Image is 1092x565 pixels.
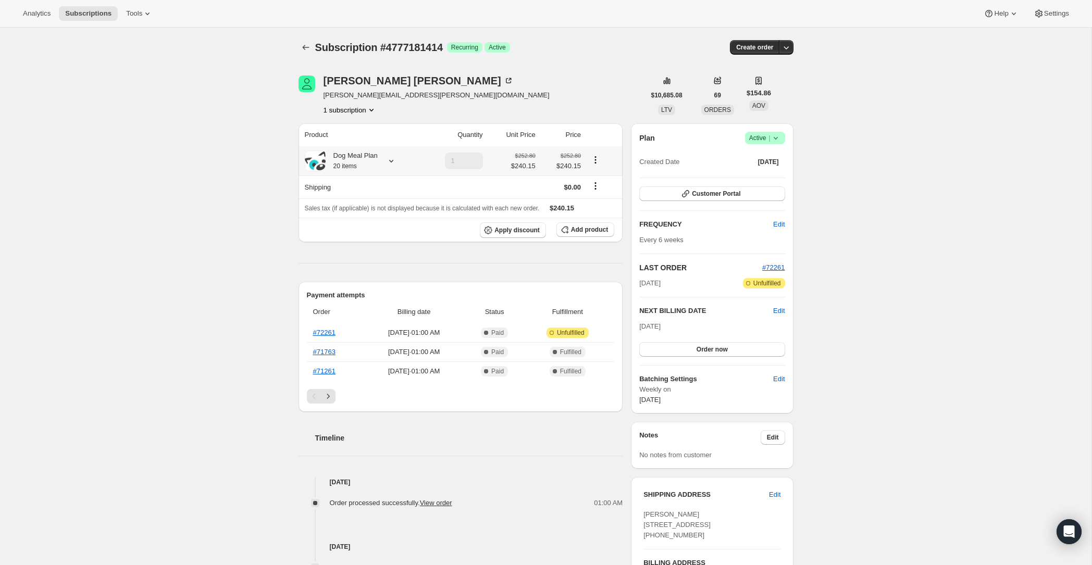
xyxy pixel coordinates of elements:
[758,158,779,166] span: [DATE]
[491,348,504,356] span: Paid
[753,279,781,287] span: Unfulfilled
[769,489,780,500] span: Edit
[491,367,504,375] span: Paid
[511,161,536,171] span: $240.15
[307,300,363,323] th: Order
[773,306,785,316] button: Edit
[661,106,672,114] span: LTV
[730,40,779,55] button: Create order
[561,153,581,159] small: $252.80
[639,384,785,395] span: Weekly on
[542,161,581,171] span: $240.15
[324,76,514,86] div: [PERSON_NAME] [PERSON_NAME]
[639,262,762,273] h2: LAST ORDER
[643,510,711,539] span: [PERSON_NAME] [STREET_ADDRESS] [PHONE_NUMBER]
[313,329,336,336] a: #72261
[773,374,785,384] span: Edit
[643,489,769,500] h3: SHIPPING ADDRESS
[299,76,315,92] span: Lisa Robart
[299,123,420,146] th: Product
[366,366,462,376] span: [DATE] · 01:00 AM
[714,91,721,99] span: 69
[639,322,661,330] span: [DATE]
[692,190,740,198] span: Customer Portal
[307,389,615,404] nav: Pagination
[639,396,661,404] span: [DATE]
[480,222,546,238] button: Apply discount
[560,348,581,356] span: Fulfilled
[639,451,712,459] span: No notes from customer
[315,42,443,53] span: Subscription #4777181414
[571,225,608,234] span: Add product
[305,205,540,212] span: Sales tax (if applicable) is not displayed because it is calculated with each new order.
[491,329,504,337] span: Paid
[556,222,614,237] button: Add product
[321,389,336,404] button: Next
[560,367,581,375] span: Fulfilled
[564,183,581,191] span: $0.00
[451,43,478,52] span: Recurring
[697,345,728,354] span: Order now
[65,9,111,18] span: Subscriptions
[333,162,357,170] small: 20 items
[313,367,336,375] a: #71261
[330,499,452,507] span: Order processed successfully.
[768,134,770,142] span: |
[639,306,773,316] h2: NEXT BILLING DATE
[299,175,420,198] th: Shipping
[126,9,142,18] span: Tools
[1057,519,1082,544] div: Open Intercom Messenger
[639,342,785,357] button: Order now
[1044,9,1069,18] span: Settings
[23,9,51,18] span: Analytics
[366,347,462,357] span: [DATE] · 01:00 AM
[639,278,661,288] span: [DATE]
[120,6,159,21] button: Tools
[305,152,326,170] img: product img
[977,6,1025,21] button: Help
[299,40,313,55] button: Subscriptions
[17,6,57,21] button: Analytics
[366,328,462,338] span: [DATE] · 01:00 AM
[736,43,773,52] span: Create order
[747,88,771,98] span: $154.86
[762,263,785,271] a: #72261
[767,216,791,233] button: Edit
[761,430,785,445] button: Edit
[587,154,604,166] button: Product actions
[651,91,682,99] span: $10,685.08
[639,157,679,167] span: Created Date
[468,307,521,317] span: Status
[594,498,623,508] span: 01:00 AM
[489,43,506,52] span: Active
[639,133,655,143] h2: Plan
[366,307,462,317] span: Billing date
[639,219,773,230] h2: FREQUENCY
[324,90,550,101] span: [PERSON_NAME][EMAIL_ADDRESS][PERSON_NAME][DOMAIN_NAME]
[639,374,773,384] h6: Batching Settings
[59,6,118,21] button: Subscriptions
[420,123,486,146] th: Quantity
[494,226,540,234] span: Apply discount
[557,329,585,337] span: Unfulfilled
[315,433,623,443] h2: Timeline
[773,219,785,230] span: Edit
[587,180,604,192] button: Shipping actions
[639,236,684,244] span: Every 6 weeks
[708,88,727,103] button: 69
[767,371,791,387] button: Edit
[307,290,615,300] h2: Payment attempts
[313,348,336,356] a: #71763
[762,262,785,273] button: #72261
[639,430,761,445] h3: Notes
[704,106,731,114] span: ORDERS
[550,204,574,212] span: $240.15
[752,102,765,109] span: AOV
[1027,6,1075,21] button: Settings
[299,542,623,552] h4: [DATE]
[299,477,623,487] h4: [DATE]
[639,186,785,201] button: Customer Portal
[515,153,536,159] small: $252.80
